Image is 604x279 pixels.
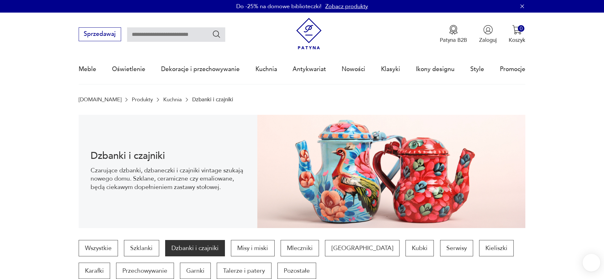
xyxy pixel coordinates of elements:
a: Promocje [500,55,525,84]
p: Koszyk [509,36,525,44]
a: Ikona medaluPatyna B2B [440,25,467,44]
a: Talerze i patery [217,263,271,279]
iframe: Smartsupp widget button [583,254,600,271]
img: Ikona koszyka [512,25,522,35]
a: Sprzedawaj [79,32,121,37]
a: Oświetlenie [112,55,145,84]
button: Patyna B2B [440,25,467,44]
a: Meble [79,55,96,84]
img: Ikonka użytkownika [483,25,493,35]
a: Mleczniki [281,240,319,256]
a: Dzbanki i czajniki [165,240,225,256]
a: Kuchnia [163,97,182,103]
h1: Dzbanki i czajniki [91,151,245,160]
a: Produkty [132,97,153,103]
a: [DOMAIN_NAME] [79,97,121,103]
a: Kuchnia [255,55,277,84]
a: Misy i miski [231,240,274,256]
a: Style [470,55,484,84]
button: Zaloguj [479,25,497,44]
button: Szukaj [212,30,221,39]
a: Karafki [79,263,110,279]
a: Szklanki [124,240,159,256]
a: Garnki [180,263,211,279]
p: Czarujące dzbanki, dzbaneczki i czajniki vintage szukają nowego domu. Szklane, ceramiczne czy ema... [91,166,245,191]
img: 521a6228cdffc0e895128cc02cba47c6.jpg [257,115,525,228]
a: Dekoracje i przechowywanie [161,55,240,84]
button: Sprzedawaj [79,27,121,41]
a: Wszystkie [79,240,118,256]
a: Nowości [342,55,365,84]
a: Antykwariat [293,55,326,84]
a: Przechowywanie [116,263,174,279]
a: Kubki [405,240,434,256]
p: Do -25% na domowe biblioteczki! [236,3,322,10]
p: Patyna B2B [440,36,467,44]
button: 0Koszyk [509,25,525,44]
img: Patyna - sklep z meblami i dekoracjami vintage [293,18,325,50]
p: Zaloguj [479,36,497,44]
a: Serwisy [440,240,473,256]
a: Ikony designu [416,55,455,84]
a: Pozostałe [277,263,316,279]
a: Kieliszki [479,240,514,256]
p: Dzbanki i czajniki [192,97,233,103]
a: [GEOGRAPHIC_DATA] [325,240,399,256]
a: Zobacz produkty [325,3,368,10]
a: Klasyki [381,55,400,84]
div: 0 [518,25,524,32]
img: Ikona medalu [449,25,458,35]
